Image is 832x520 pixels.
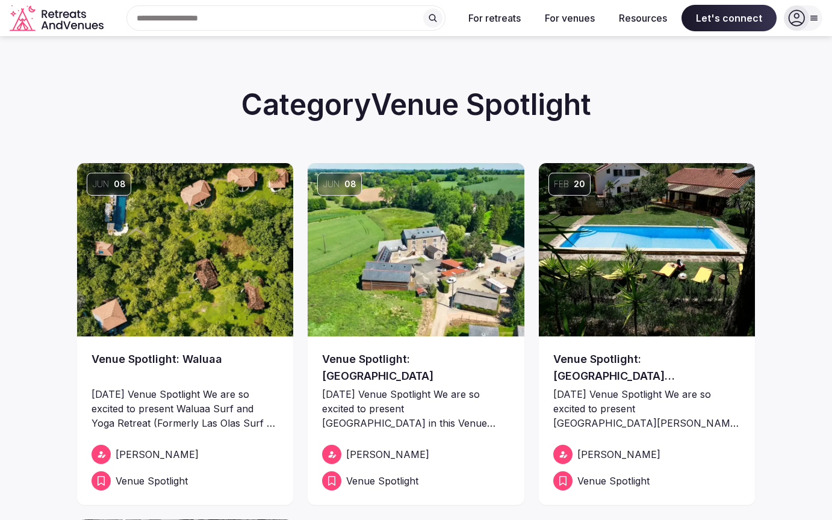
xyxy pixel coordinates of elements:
[574,178,585,190] span: 20
[539,163,755,336] a: Feb20
[116,474,188,488] span: Venue Spotlight
[609,5,677,31] button: Resources
[577,474,650,488] span: Venue Spotlight
[459,5,530,31] button: For retreats
[346,447,429,462] span: [PERSON_NAME]
[323,178,340,190] span: Jun
[681,5,777,31] span: Let's connect
[344,178,356,190] span: 08
[553,387,740,430] p: [DATE] Venue Spotlight We are so excited to present [GEOGRAPHIC_DATA][PERSON_NAME] in this Venue ...
[322,445,509,464] a: [PERSON_NAME]
[92,178,109,190] span: Jun
[322,351,509,385] a: Venue Spotlight: [GEOGRAPHIC_DATA]
[92,387,279,430] p: [DATE] Venue Spotlight We are so excited to present Waluaa Surf and Yoga Retreat (Formerly Las Ol...
[10,5,106,32] a: Visit the homepage
[114,178,126,190] span: 08
[10,5,106,32] svg: Retreats and Venues company logo
[553,471,740,491] a: Venue Spotlight
[535,5,604,31] button: For venues
[553,351,740,385] a: Venue Spotlight: [GEOGRAPHIC_DATA][PERSON_NAME]
[92,445,279,464] a: [PERSON_NAME]
[554,178,569,190] span: Feb
[77,163,293,336] img: Venue Spotlight: Waluaa
[553,445,740,464] a: [PERSON_NAME]
[116,447,199,462] span: [PERSON_NAME]
[322,387,509,430] p: [DATE] Venue Spotlight We are so excited to present [GEOGRAPHIC_DATA] in this Venue Spotlight In ...
[77,163,293,336] a: Jun08
[308,163,524,336] img: Venue Spotlight: Le Moulin de la Quentiniere
[539,163,755,336] img: Venue Spotlight: Quinta Camarena
[322,471,509,491] a: Venue Spotlight
[77,84,755,125] h2: Category Venue Spotlight
[92,471,279,491] a: Venue Spotlight
[92,351,279,385] a: Venue Spotlight: Waluaa
[346,474,418,488] span: Venue Spotlight
[308,163,524,336] a: Jun08
[577,447,660,462] span: [PERSON_NAME]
